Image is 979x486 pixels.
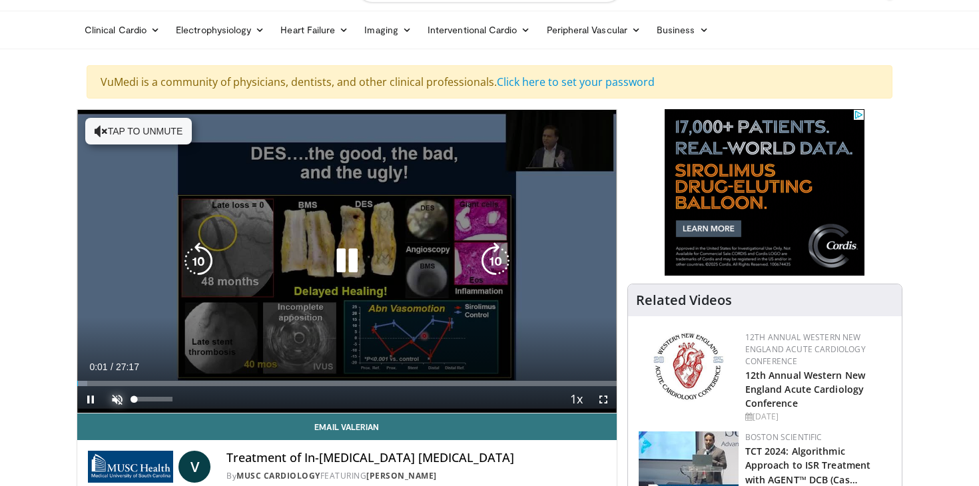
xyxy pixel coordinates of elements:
[649,17,717,43] a: Business
[116,362,139,372] span: 27:17
[745,369,865,409] a: 12th Annual Western New England Acute Cardiology Conference
[272,17,356,43] a: Heart Failure
[85,118,192,144] button: Tap to unmute
[77,110,617,413] video-js: Video Player
[636,292,732,308] h4: Related Videos
[226,451,606,465] h4: Treatment of In-[MEDICAL_DATA] [MEDICAL_DATA]
[420,17,539,43] a: Interventional Cardio
[236,470,320,481] a: MUSC Cardiology
[88,451,173,483] img: MUSC Cardiology
[226,470,606,482] div: By FEATURING
[104,386,131,413] button: Unmute
[111,362,113,372] span: /
[745,445,871,485] a: TCT 2024: Algorithmic Approach to ISR Treatment with AGENT™ DCB (Cas…
[89,362,107,372] span: 0:01
[77,386,104,413] button: Pause
[168,17,272,43] a: Electrophysiology
[356,17,420,43] a: Imaging
[590,386,617,413] button: Fullscreen
[745,332,866,367] a: 12th Annual Western New England Acute Cardiology Conference
[665,109,864,276] iframe: Advertisement
[178,451,210,483] a: V
[77,413,617,440] a: Email Valerian
[366,470,437,481] a: [PERSON_NAME]
[539,17,649,43] a: Peripheral Vascular
[77,381,617,386] div: Progress Bar
[134,397,172,401] div: Volume Level
[497,75,655,89] a: Click here to set your password
[563,386,590,413] button: Playback Rate
[745,411,891,423] div: [DATE]
[87,65,892,99] div: VuMedi is a community of physicians, dentists, and other clinical professionals.
[651,332,725,401] img: 0954f259-7907-4053-a817-32a96463ecc8.png.150x105_q85_autocrop_double_scale_upscale_version-0.2.png
[745,431,822,443] a: Boston Scientific
[77,17,168,43] a: Clinical Cardio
